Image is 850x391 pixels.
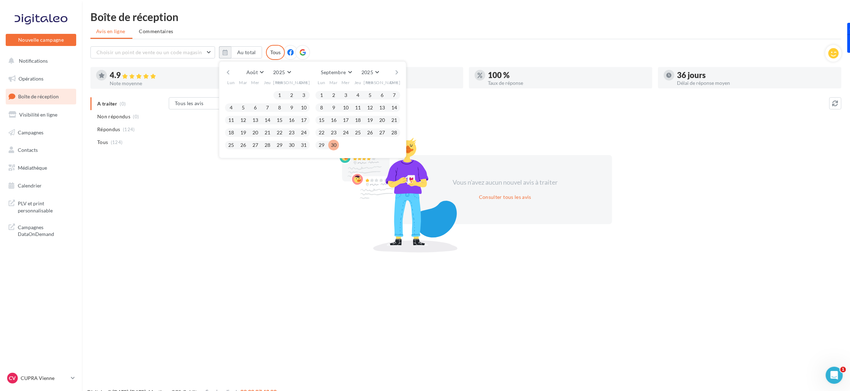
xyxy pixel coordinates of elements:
[318,67,355,77] button: Septembre
[390,79,398,86] span: Dim
[286,127,297,138] button: 23
[4,196,78,217] a: PLV et print personnalisable
[365,90,375,101] button: 5
[329,79,338,86] span: Mar
[110,81,268,86] div: Note moyenne
[328,127,339,138] button: 23
[274,115,285,125] button: 15
[328,90,339,101] button: 2
[169,97,240,109] button: Tous les avis
[361,69,373,75] span: 2025
[18,182,42,189] span: Calendrier
[340,90,351,101] button: 3
[226,140,236,150] button: 25
[110,71,268,79] div: 4.9
[19,76,43,82] span: Opérations
[677,81,836,86] div: Délai de réponse moyen
[286,140,297,150] button: 30
[298,127,309,138] button: 24
[316,90,327,101] button: 1
[274,127,285,138] button: 22
[18,199,73,214] span: PLV et print personnalisable
[365,102,375,113] button: 12
[262,127,273,138] button: 21
[298,140,309,150] button: 31
[133,114,139,119] span: (0)
[226,115,236,125] button: 11
[377,115,387,125] button: 20
[262,102,273,113] button: 7
[389,115,400,125] button: 21
[90,46,215,58] button: Choisir un point de vente ou un code magasin
[328,102,339,113] button: 9
[270,67,293,77] button: 2025
[251,79,260,86] span: Mer
[262,140,273,150] button: 28
[826,367,843,384] iframe: Intercom live chat
[250,127,261,138] button: 20
[97,49,202,55] span: Choisir un point de vente ou un code magasin
[219,46,262,58] button: Au total
[353,127,363,138] button: 25
[377,90,387,101] button: 6
[298,90,309,101] button: 3
[353,115,363,125] button: 18
[18,93,59,99] span: Boîte de réception
[328,140,339,150] button: 30
[318,79,325,86] span: Lun
[353,90,363,101] button: 4
[286,102,297,113] button: 9
[4,89,78,104] a: Boîte de réception
[18,147,38,153] span: Contacts
[18,129,43,135] span: Campagnes
[476,193,534,201] button: Consulter tous les avis
[273,69,285,75] span: 2025
[316,115,327,125] button: 15
[365,115,375,125] button: 19
[299,79,308,86] span: Dim
[316,127,327,138] button: 22
[286,115,297,125] button: 16
[19,58,48,64] span: Notifications
[274,102,285,113] button: 8
[19,112,57,118] span: Visibilité en ligne
[18,165,47,171] span: Médiathèque
[488,81,647,86] div: Taux de réponse
[238,115,249,125] button: 12
[244,67,266,77] button: Août
[677,71,836,79] div: 36 jours
[377,102,387,113] button: 13
[97,113,130,120] span: Non répondus
[4,71,78,86] a: Opérations
[328,115,339,125] button: 16
[227,79,235,86] span: Lun
[298,115,309,125] button: 17
[9,375,16,382] span: CV
[298,102,309,113] button: 10
[341,79,350,86] span: Mer
[377,127,387,138] button: 27
[238,127,249,138] button: 19
[273,79,310,86] span: [PERSON_NAME]
[264,79,271,86] span: Jeu
[389,102,400,113] button: 14
[266,45,285,60] div: Tous
[4,178,78,193] a: Calendrier
[175,100,204,106] span: Tous les avis
[274,140,285,150] button: 29
[21,375,68,382] p: CUPRA Vienne
[354,79,361,86] span: Jeu
[6,34,76,46] button: Nouvelle campagne
[250,115,261,125] button: 13
[4,220,78,241] a: Campagnes DataOnDemand
[238,102,249,113] button: 5
[316,140,327,150] button: 29
[316,102,327,113] button: 8
[97,139,108,146] span: Tous
[139,28,173,35] span: Commentaires
[340,127,351,138] button: 24
[444,178,567,187] div: Vous n'avez aucun nouvel avis à traiter
[840,367,846,372] span: 1
[353,102,363,113] button: 11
